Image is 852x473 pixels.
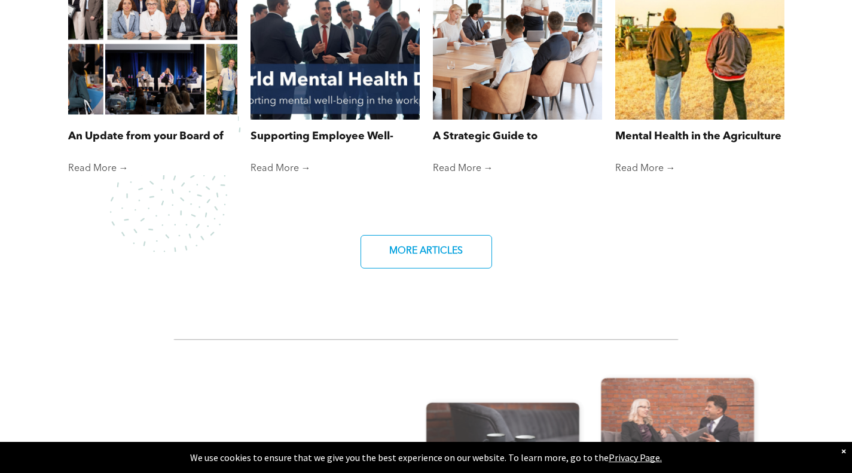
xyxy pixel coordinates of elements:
a: Read More → [433,163,602,175]
span: MORE ARTICLES [385,240,467,263]
a: A Strategic Guide to Organization Restructuring, Part 1 [433,129,602,145]
a: Read More → [615,163,784,175]
a: Supporting Employee Well-Being: How HR Plays a Role in World Mental Health Day [251,129,420,145]
div: Dismiss notification [841,445,846,457]
a: Read More → [251,163,420,175]
a: Mental Health in the Agriculture Industry [615,129,784,145]
a: An Update from your Board of Directors – [DATE] [68,129,237,145]
a: MORE ARTICLES [361,235,492,268]
a: Read More → [68,163,237,175]
a: Privacy Page. [609,451,662,463]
